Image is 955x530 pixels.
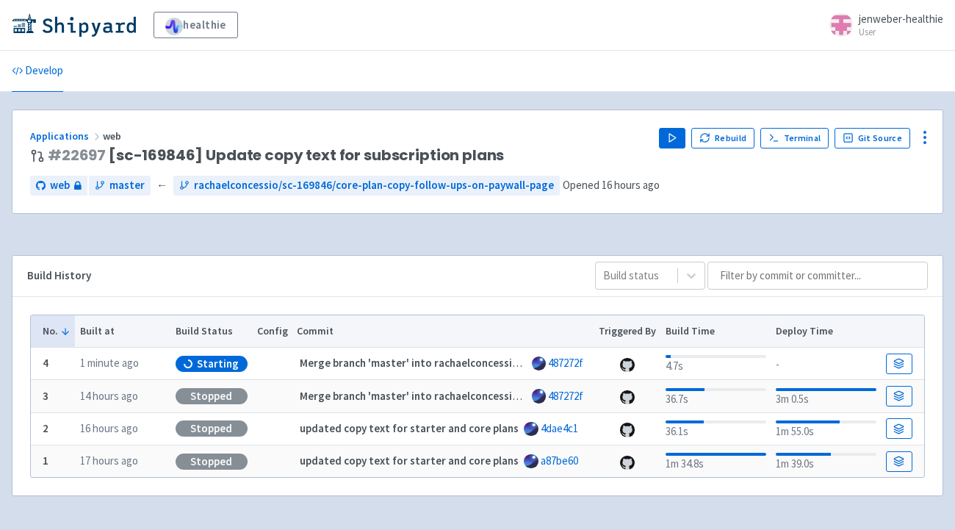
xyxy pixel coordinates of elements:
[541,454,578,468] a: a87be60
[300,421,519,435] strong: updated copy text for starter and core plans
[835,128,910,148] a: Git Source
[292,315,594,348] th: Commit
[194,177,554,194] span: rachaelconcessio/sc-169846/core-plan-copy-follow-ups-on-paywall-page
[43,323,71,339] button: No.
[197,357,239,371] span: Starting
[886,354,912,374] a: Build Details
[776,418,876,440] div: 1m 55.0s
[43,356,48,370] b: 4
[548,356,583,370] a: 487272f
[173,176,560,196] a: rachaelconcessio/sc-169846/core-plan-copy-follow-ups-on-paywall-page
[541,421,578,435] a: 4dae4c1
[886,386,912,407] a: Build Details
[48,145,106,165] a: #22697
[660,315,771,348] th: Build Time
[109,177,145,194] span: master
[89,176,151,196] a: master
[156,177,167,194] span: ←
[771,315,881,348] th: Deploy Time
[12,51,63,92] a: Develop
[50,177,70,194] span: web
[300,389,794,403] strong: Merge branch 'master' into rachaelconcessio/sc-169846/core-plan-copy-follow-ups-on-paywall-page
[80,356,139,370] time: 1 minute ago
[776,385,876,408] div: 3m 0.5s
[666,450,766,473] div: 1m 34.8s
[760,128,829,148] a: Terminal
[859,12,943,26] span: jenweber-healthie
[75,315,170,348] th: Built at
[666,418,766,440] div: 36.1s
[30,176,87,196] a: web
[659,128,685,148] button: Play
[48,147,504,164] span: [sc-169846] Update copy text for subscription plans
[176,420,248,437] div: Stopped
[103,129,123,143] span: web
[80,421,138,435] time: 16 hours ago
[43,454,48,468] b: 1
[30,129,103,143] a: Applications
[691,128,754,148] button: Rebuild
[300,356,794,370] strong: Merge branch 'master' into rachaelconcessio/sc-169846/core-plan-copy-follow-ups-on-paywall-page
[602,178,660,192] time: 16 hours ago
[176,454,248,470] div: Stopped
[821,13,943,37] a: jenweber-healthie User
[886,451,912,472] a: Build Details
[594,315,661,348] th: Triggered By
[43,421,48,435] b: 2
[859,27,943,37] small: User
[176,388,248,404] div: Stopped
[300,454,519,468] strong: updated copy text for starter and core plans
[776,354,876,373] div: -
[80,454,138,468] time: 17 hours ago
[154,12,238,38] a: healthie
[548,389,583,403] a: 487272f
[666,385,766,408] div: 36.7s
[170,315,252,348] th: Build Status
[776,450,876,473] div: 1m 39.0s
[80,389,138,403] time: 14 hours ago
[12,13,136,37] img: Shipyard logo
[707,262,928,290] input: Filter by commit or committer...
[43,389,48,403] b: 3
[666,352,766,375] div: 4.7s
[27,268,572,284] div: Build History
[563,178,660,192] span: Opened
[886,418,912,439] a: Build Details
[252,315,292,348] th: Config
